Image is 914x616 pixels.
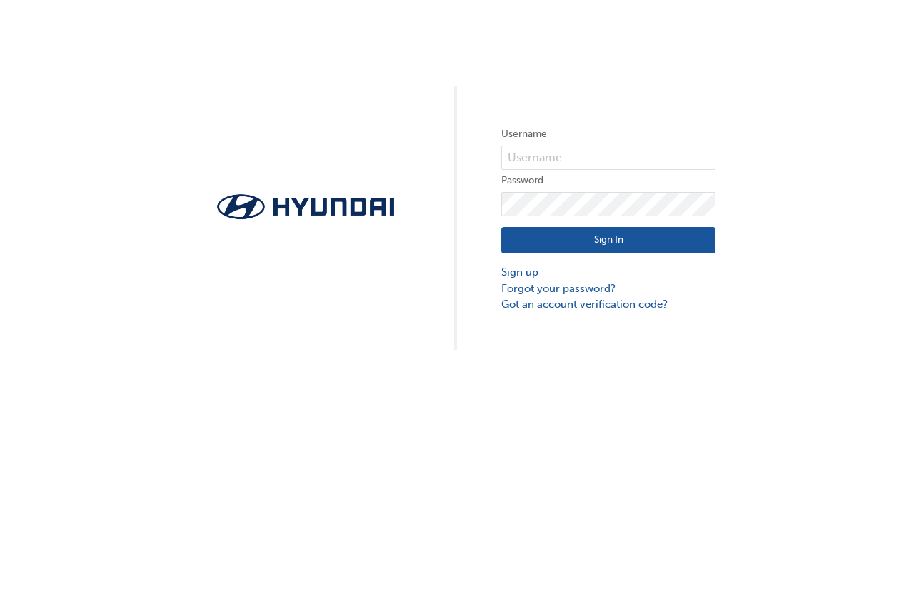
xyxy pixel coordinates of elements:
button: Sign In [501,227,715,254]
a: Got an account verification code? [501,296,715,313]
img: Trak [199,190,413,223]
label: Password [501,172,715,189]
label: Username [501,126,715,143]
a: Forgot your password? [501,281,715,297]
input: Username [501,146,715,170]
a: Sign up [501,264,715,281]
